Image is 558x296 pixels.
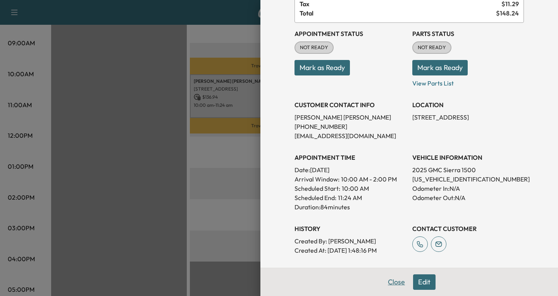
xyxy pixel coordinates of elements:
p: 2025 GMC Sierra 1500 [412,165,524,175]
h3: CUSTOMER CONTACT INFO [294,100,406,110]
h3: CONTACT CUSTOMER [412,224,524,233]
span: Total [300,9,496,18]
h3: Appointment Status [294,29,406,38]
h3: VEHICLE INFORMATION [412,153,524,162]
h3: History [294,224,406,233]
p: Odometer Out: N/A [412,193,524,202]
p: Odometer In: N/A [412,184,524,193]
h3: Parts Status [412,29,524,38]
p: 10:00 AM [342,184,369,193]
button: Edit [413,274,436,290]
p: [EMAIL_ADDRESS][DOMAIN_NAME] [294,131,406,140]
p: Arrival Window: [294,175,406,184]
h3: LOCATION [412,100,524,110]
p: 11:24 AM [338,193,362,202]
p: [STREET_ADDRESS] [412,113,524,122]
span: NOT READY [295,44,333,51]
p: Created At : [DATE] 1:48:16 PM [294,246,406,255]
p: [PERSON_NAME] [PERSON_NAME] [294,113,406,122]
h3: NOTES [294,267,524,277]
button: Mark as Ready [412,60,468,75]
p: View Parts List [412,75,524,88]
h3: APPOINTMENT TIME [294,153,406,162]
p: Scheduled End: [294,193,336,202]
p: Scheduled Start: [294,184,340,193]
p: Created By : [PERSON_NAME] [294,236,406,246]
span: NOT READY [413,44,451,51]
span: $ 148.24 [496,9,519,18]
p: [PHONE_NUMBER] [294,122,406,131]
p: Duration: 84 minutes [294,202,406,212]
span: 10:00 AM - 2:00 PM [341,175,397,184]
button: Close [383,274,410,290]
button: Mark as Ready [294,60,350,75]
p: [US_VEHICLE_IDENTIFICATION_NUMBER] [412,175,524,184]
p: Date: [DATE] [294,165,406,175]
